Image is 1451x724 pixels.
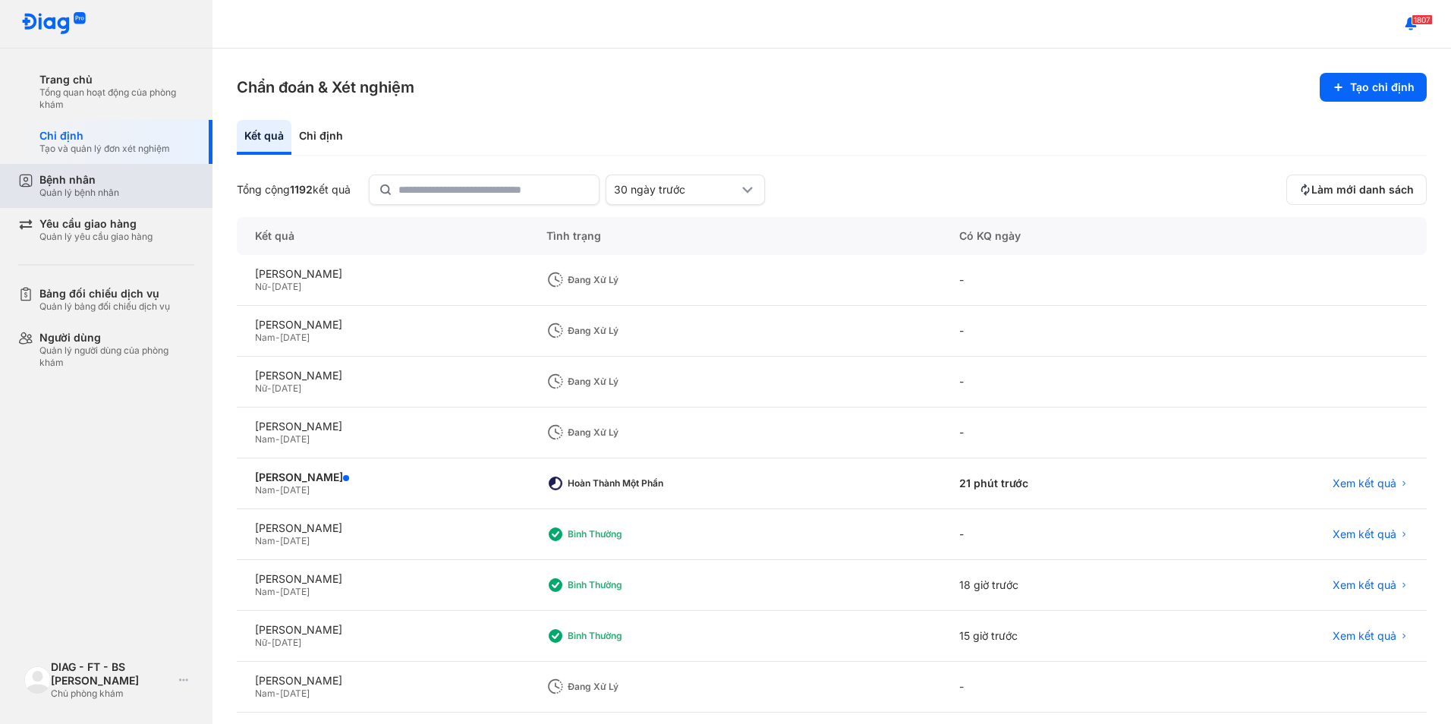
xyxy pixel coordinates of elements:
[255,332,275,343] span: Nam
[275,688,280,699] span: -
[237,120,291,155] div: Kết quả
[39,87,194,111] div: Tổng quan hoạt động của phòng khám
[267,637,272,648] span: -
[255,433,275,445] span: Nam
[255,674,510,688] div: [PERSON_NAME]
[568,376,689,388] div: Đang xử lý
[255,420,510,433] div: [PERSON_NAME]
[39,187,119,199] div: Quản lý bệnh nhân
[275,332,280,343] span: -
[280,688,310,699] span: [DATE]
[255,318,510,332] div: [PERSON_NAME]
[941,458,1176,509] div: 21 phút trước
[614,183,738,197] div: 30 ngày trước
[267,382,272,394] span: -
[941,662,1176,713] div: -
[39,345,194,369] div: Quản lý người dùng của phòng khám
[39,173,119,187] div: Bệnh nhân
[51,688,173,700] div: Chủ phòng khám
[275,586,280,597] span: -
[941,255,1176,306] div: -
[1333,629,1396,643] span: Xem kết quả
[280,332,310,343] span: [DATE]
[237,77,414,98] h3: Chẩn đoán & Xét nghiệm
[941,217,1176,255] div: Có KQ ngày
[255,267,510,281] div: [PERSON_NAME]
[39,73,194,87] div: Trang chủ
[39,129,170,143] div: Chỉ định
[941,408,1176,458] div: -
[255,382,267,394] span: Nữ
[568,579,689,591] div: Bình thường
[237,217,528,255] div: Kết quả
[267,281,272,292] span: -
[272,281,301,292] span: [DATE]
[291,120,351,155] div: Chỉ định
[528,217,941,255] div: Tình trạng
[39,143,170,155] div: Tạo và quản lý đơn xét nghiệm
[568,528,689,540] div: Bình thường
[255,471,510,484] div: [PERSON_NAME]
[272,382,301,394] span: [DATE]
[941,357,1176,408] div: -
[275,484,280,496] span: -
[275,433,280,445] span: -
[39,301,170,313] div: Quản lý bảng đối chiếu dịch vụ
[24,666,51,693] img: logo
[568,274,689,286] div: Đang xử lý
[255,535,275,546] span: Nam
[941,560,1176,611] div: 18 giờ trước
[39,287,170,301] div: Bảng đối chiếu dịch vụ
[21,12,87,36] img: logo
[1333,477,1396,490] span: Xem kết quả
[272,637,301,648] span: [DATE]
[280,586,310,597] span: [DATE]
[568,630,689,642] div: Bình thường
[39,217,153,231] div: Yêu cầu giao hàng
[568,427,689,439] div: Đang xử lý
[280,484,310,496] span: [DATE]
[1412,14,1433,25] span: 1807
[941,509,1176,560] div: -
[1320,73,1427,102] button: Tạo chỉ định
[237,183,351,197] div: Tổng cộng kết quả
[255,369,510,382] div: [PERSON_NAME]
[280,433,310,445] span: [DATE]
[255,688,275,699] span: Nam
[275,535,280,546] span: -
[1333,527,1396,541] span: Xem kết quả
[1333,578,1396,592] span: Xem kết quả
[1311,183,1414,197] span: Làm mới danh sách
[255,281,267,292] span: Nữ
[290,183,313,196] span: 1192
[941,611,1176,662] div: 15 giờ trước
[39,231,153,243] div: Quản lý yêu cầu giao hàng
[255,623,510,637] div: [PERSON_NAME]
[255,572,510,586] div: [PERSON_NAME]
[255,484,275,496] span: Nam
[39,331,194,345] div: Người dùng
[255,637,267,648] span: Nữ
[568,477,689,489] div: Hoàn thành một phần
[255,521,510,535] div: [PERSON_NAME]
[51,660,173,688] div: DIAG - FT - BS [PERSON_NAME]
[568,681,689,693] div: Đang xử lý
[941,306,1176,357] div: -
[255,586,275,597] span: Nam
[568,325,689,337] div: Đang xử lý
[280,535,310,546] span: [DATE]
[1286,175,1427,205] button: Làm mới danh sách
